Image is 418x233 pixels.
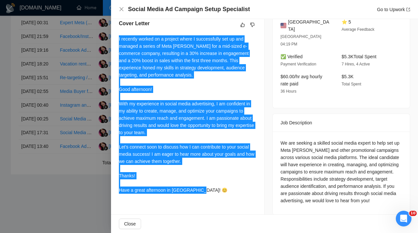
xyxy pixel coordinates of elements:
[128,5,250,13] h4: Social Media Ad Campaign Setup Specialist
[342,82,361,86] span: Total Spent
[342,19,351,25] span: ⭐ 5
[249,21,256,29] button: dislike
[281,62,316,66] span: Payment Verification
[281,74,322,86] span: $60.00/hr avg hourly rate paid
[288,18,331,33] span: [GEOGRAPHIC_DATA]
[124,220,136,227] span: Close
[119,20,150,27] h5: Cover Letter
[409,211,417,216] span: 10
[342,27,375,32] span: Average Feedback
[281,54,303,59] span: ✅ Verified
[396,211,411,226] iframe: Intercom live chat
[406,8,410,11] span: export
[240,22,245,27] span: like
[239,21,247,29] button: like
[377,7,410,12] a: Go to Upworkexport
[281,114,402,132] div: Job Description
[281,139,402,204] div: We are seeking a skilled social media expert to help set up Meta [PERSON_NAME] and other promotio...
[119,219,141,229] button: Close
[342,74,354,79] span: $5.3K
[250,22,255,27] span: dislike
[119,7,124,12] span: close
[342,54,377,59] span: $5.3K Total Spent
[281,34,321,46] span: [GEOGRAPHIC_DATA] 04:19 PM
[281,22,286,29] img: 🇺🇸
[119,7,124,12] button: Close
[342,62,370,66] span: 7 Hires, 4 Active
[119,35,256,194] div: I recently worked on a project where I successfully set up and managed a series of Meta [PERSON_N...
[281,89,297,94] span: 36 Hours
